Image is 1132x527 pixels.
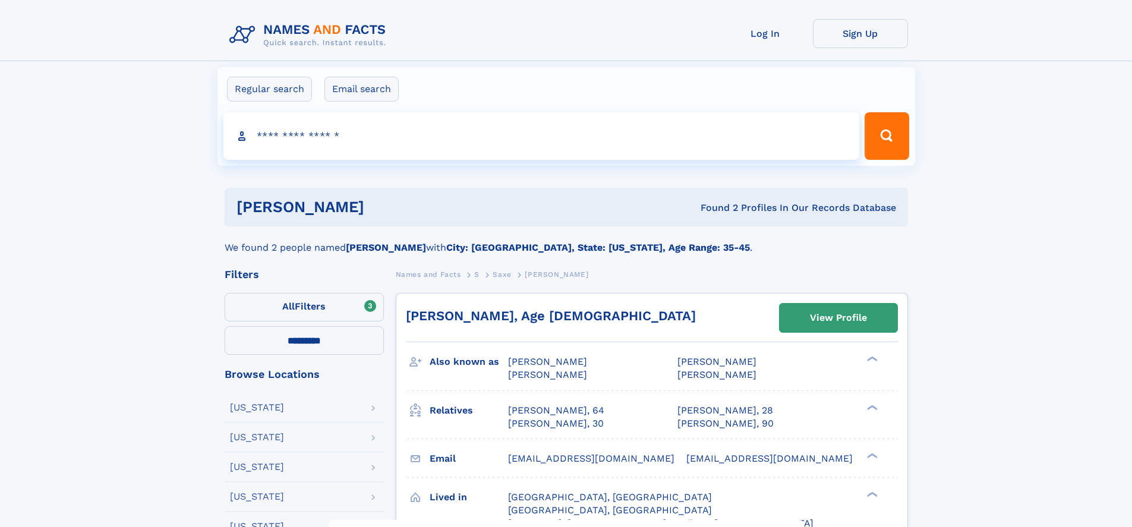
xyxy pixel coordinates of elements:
[718,19,813,48] a: Log In
[864,403,878,411] div: ❯
[493,267,511,282] a: Saxe
[508,369,587,380] span: [PERSON_NAME]
[810,304,867,332] div: View Profile
[230,462,284,472] div: [US_STATE]
[225,226,908,255] div: We found 2 people named with .
[225,269,384,280] div: Filters
[864,452,878,459] div: ❯
[686,453,853,464] span: [EMAIL_ADDRESS][DOMAIN_NAME]
[508,504,712,516] span: [GEOGRAPHIC_DATA], [GEOGRAPHIC_DATA]
[864,355,878,363] div: ❯
[225,19,396,51] img: Logo Names and Facts
[446,242,750,253] b: City: [GEOGRAPHIC_DATA], State: [US_STATE], Age Range: 35-45
[225,293,384,321] label: Filters
[396,267,461,282] a: Names and Facts
[813,19,908,48] a: Sign Up
[677,417,774,430] a: [PERSON_NAME], 90
[237,200,532,214] h1: [PERSON_NAME]
[780,304,897,332] a: View Profile
[227,77,312,102] label: Regular search
[677,404,773,417] a: [PERSON_NAME], 28
[430,449,508,469] h3: Email
[508,417,604,430] a: [PERSON_NAME], 30
[474,267,480,282] a: S
[346,242,426,253] b: [PERSON_NAME]
[532,201,896,214] div: Found 2 Profiles In Our Records Database
[493,270,511,279] span: Saxe
[864,490,878,498] div: ❯
[430,352,508,372] h3: Also known as
[324,77,399,102] label: Email search
[508,491,712,503] span: [GEOGRAPHIC_DATA], [GEOGRAPHIC_DATA]
[282,301,295,312] span: All
[508,356,587,367] span: [PERSON_NAME]
[677,356,756,367] span: [PERSON_NAME]
[225,369,384,380] div: Browse Locations
[230,433,284,442] div: [US_STATE]
[865,112,909,160] button: Search Button
[525,270,588,279] span: [PERSON_NAME]
[508,453,674,464] span: [EMAIL_ADDRESS][DOMAIN_NAME]
[677,369,756,380] span: [PERSON_NAME]
[474,270,480,279] span: S
[430,400,508,421] h3: Relatives
[230,403,284,412] div: [US_STATE]
[430,487,508,507] h3: Lived in
[223,112,860,160] input: search input
[230,492,284,501] div: [US_STATE]
[508,404,604,417] a: [PERSON_NAME], 64
[406,308,696,323] a: [PERSON_NAME], Age [DEMOGRAPHIC_DATA]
